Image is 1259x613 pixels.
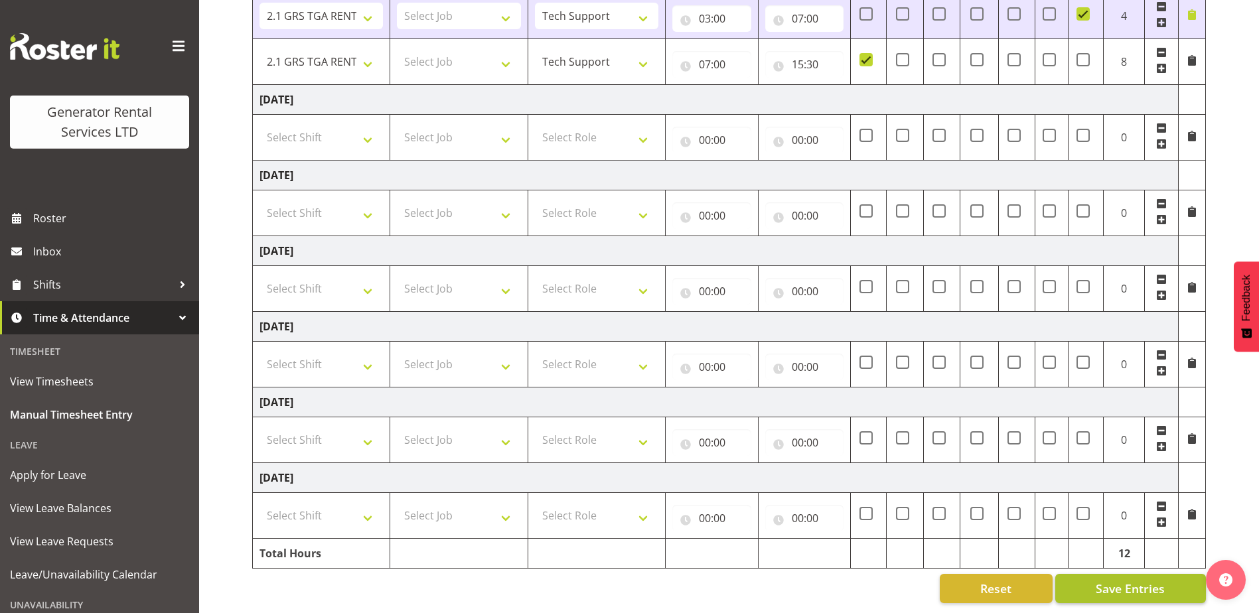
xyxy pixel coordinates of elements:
td: [DATE] [253,160,1179,190]
a: View Leave Requests [3,525,196,558]
span: Save Entries [1096,580,1165,597]
td: 0 [1104,417,1145,462]
input: Click to select... [672,354,751,380]
input: Click to select... [672,429,751,456]
td: [DATE] [253,311,1179,341]
a: Leave/Unavailability Calendar [3,558,196,591]
input: Click to select... [765,127,844,153]
input: Click to select... [672,51,751,78]
input: Click to select... [672,127,751,153]
div: Timesheet [3,338,196,365]
div: Leave [3,431,196,458]
td: [DATE] [253,236,1179,265]
span: Shifts [33,275,173,295]
td: 0 [1104,492,1145,538]
span: Inbox [33,241,192,261]
td: [DATE] [253,387,1179,417]
input: Click to select... [765,51,844,78]
td: [DATE] [253,462,1179,492]
td: 0 [1104,114,1145,160]
button: Feedback - Show survey [1234,261,1259,352]
td: 12 [1104,538,1145,568]
span: Feedback [1240,275,1252,321]
input: Click to select... [765,278,844,305]
input: Click to select... [672,505,751,531]
td: 0 [1104,341,1145,387]
span: View Leave Balances [10,498,189,518]
button: Reset [940,574,1053,603]
input: Click to select... [765,429,844,456]
td: [DATE] [253,84,1179,114]
img: Rosterit website logo [10,33,119,60]
input: Click to select... [672,278,751,305]
a: View Leave Balances [3,492,196,525]
span: Leave/Unavailability Calendar [10,565,189,584]
input: Click to select... [765,202,844,229]
td: 0 [1104,190,1145,236]
input: Click to select... [765,354,844,380]
span: Apply for Leave [10,465,189,485]
input: Click to select... [672,202,751,229]
span: View Timesheets [10,372,189,391]
td: 0 [1104,265,1145,311]
span: View Leave Requests [10,531,189,551]
input: Click to select... [672,5,751,32]
td: Total Hours [253,538,390,568]
td: 8 [1104,38,1145,84]
span: Manual Timesheet Entry [10,405,189,425]
span: Roster [33,208,192,228]
input: Click to select... [765,5,844,32]
input: Click to select... [765,505,844,531]
button: Save Entries [1055,574,1206,603]
a: Manual Timesheet Entry [3,398,196,431]
span: Time & Attendance [33,308,173,328]
a: View Timesheets [3,365,196,398]
div: Generator Rental Services LTD [23,102,176,142]
a: Apply for Leave [3,458,196,492]
img: help-xxl-2.png [1219,573,1232,586]
span: Reset [980,580,1011,597]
